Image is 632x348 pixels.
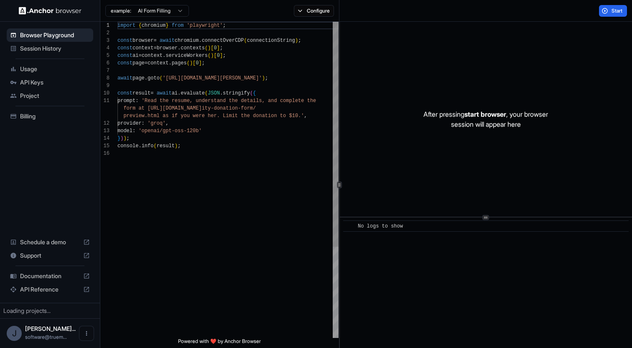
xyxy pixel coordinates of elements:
span: API Reference [20,285,80,294]
span: ai [133,53,138,59]
span: Schedule a demo [20,238,80,246]
div: Schedule a demo [7,235,93,249]
span: prompt [117,98,135,104]
span: Start [612,8,623,14]
div: 15 [100,142,110,150]
span: . [178,45,181,51]
span: . [163,53,166,59]
span: : [133,128,135,134]
div: 10 [100,90,110,97]
div: 7 [100,67,110,74]
span: No logs to show [358,223,403,229]
span: ; [223,53,226,59]
span: ( [205,90,208,96]
span: serviceWorkers [166,53,208,59]
span: : [135,98,138,104]
span: stringify [223,90,250,96]
span: ; [220,45,223,51]
span: [ [214,53,217,59]
span: = [145,60,148,66]
span: context [142,53,163,59]
span: Project [20,92,90,100]
div: 1 [100,22,110,29]
span: API Keys [20,78,90,87]
p: After pressing , your browser session will appear here [423,109,548,129]
div: 3 [100,37,110,44]
span: 0 [217,53,220,59]
span: evaluate [181,90,205,96]
span: chromium [142,23,166,28]
div: 16 [100,150,110,157]
span: = [153,38,156,43]
span: ; [202,60,205,66]
span: [ [193,60,196,66]
span: form at [URL][DOMAIN_NAME] [123,105,201,111]
span: Powered with ❤️ by Anchor Browser [178,338,261,348]
img: Anchor Logo [19,7,82,15]
div: API Reference [7,283,93,296]
button: Configure [294,5,334,17]
span: , [304,113,307,119]
div: 6 [100,59,110,67]
span: = [150,90,153,96]
div: 14 [100,135,110,142]
span: ity-donation-form/ [202,105,256,111]
span: Session History [20,44,90,53]
span: ] [220,53,223,59]
span: { [138,23,141,28]
span: ( [160,75,163,81]
span: lete the [292,98,316,104]
div: 11 [100,97,110,105]
span: Usage [20,65,90,73]
span: 0 [196,60,199,66]
span: connectOverCDP [202,38,244,43]
span: console [117,143,138,149]
span: [ [211,45,214,51]
span: const [117,60,133,66]
div: Documentation [7,269,93,283]
span: , [166,120,168,126]
span: ; [265,75,268,81]
span: ) [262,75,265,81]
div: 12 [100,120,110,127]
span: JSON [208,90,220,96]
span: ) [208,45,211,51]
span: 'groq' [148,120,166,126]
span: context [133,45,153,51]
span: ( [187,60,190,66]
span: ) [120,136,123,141]
span: ; [298,38,301,43]
span: browser [157,45,178,51]
span: ; [223,23,226,28]
span: const [117,45,133,51]
span: chromium [175,38,199,43]
span: await [157,90,172,96]
span: ( [208,53,211,59]
span: provider [117,120,142,126]
span: ( [250,90,253,96]
span: ( [205,45,208,51]
span: Billing [20,112,90,120]
span: start browser [464,110,506,118]
span: . [199,38,201,43]
span: page [133,60,145,66]
button: Start [599,5,627,17]
span: '[URL][DOMAIN_NAME][PERSON_NAME]' [163,75,262,81]
span: const [117,53,133,59]
span: connectionString [247,38,295,43]
div: API Keys [7,76,93,89]
span: software@truemeter.com [25,334,67,340]
span: Documentation [20,272,80,280]
span: ) [211,53,214,59]
div: Loading projects... [3,307,97,315]
span: . [168,60,171,66]
span: . [138,143,141,149]
span: Jonathan Cornelius [25,325,76,332]
span: ; [178,143,181,149]
span: info [142,143,154,149]
div: Billing [7,110,93,123]
span: const [117,90,133,96]
span: . [178,90,181,96]
span: result [157,143,175,149]
span: ; [127,136,130,141]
